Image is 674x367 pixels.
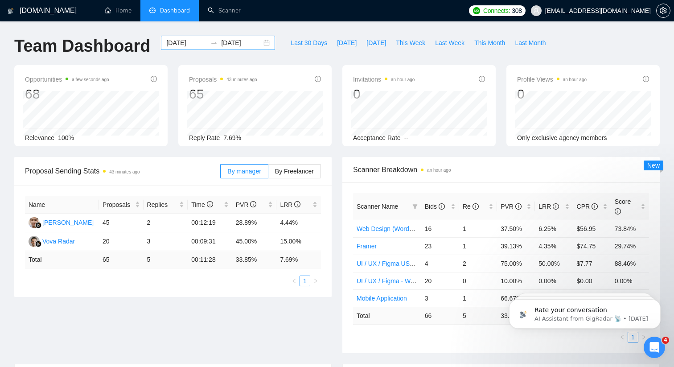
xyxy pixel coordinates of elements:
td: Total [353,307,421,324]
button: Last Month [510,36,551,50]
span: LRR [280,201,300,208]
li: Next Page [310,276,321,286]
th: Proposals [99,196,144,214]
time: an hour ago [427,168,451,173]
td: 16 [421,220,459,237]
time: a few seconds ago [72,77,109,82]
td: 10.00% [497,272,535,289]
span: 7.69% [223,134,241,141]
td: 00:11:28 [188,251,232,268]
td: $7.77 [573,255,611,272]
td: 4.44% [276,214,321,232]
td: 00:12:19 [188,214,232,232]
span: Reply Rate [189,134,220,141]
li: 1 [300,276,310,286]
img: gigradar-bm.png [35,222,41,228]
span: setting [657,7,670,14]
span: LRR [538,203,559,210]
span: This Week [396,38,425,48]
time: an hour ago [391,77,415,82]
td: 2 [144,214,188,232]
span: By manager [227,168,261,175]
td: 1 [459,237,497,255]
span: Invitations [353,74,415,85]
div: 65 [189,86,257,103]
img: AI [29,217,40,228]
h1: Team Dashboard [14,36,150,57]
td: 3 [421,289,459,307]
input: Start date [166,38,207,48]
td: 75.00% [497,255,535,272]
span: New [647,162,660,169]
img: logo [8,4,14,18]
th: Name [25,196,99,214]
button: [DATE] [362,36,391,50]
a: Mobile Application [357,295,407,302]
button: left [289,276,300,286]
td: 23 [421,237,459,255]
span: 4 [662,337,669,344]
span: Replies [147,200,178,210]
span: Score [615,198,631,215]
td: 20 [99,232,144,251]
button: setting [656,4,670,18]
span: filter [412,204,418,209]
a: UI / UX / Figma - Worldwide [[PERSON_NAME]] [357,277,490,285]
th: Replies [144,196,188,214]
span: By Freelancer [275,168,314,175]
span: CPR [577,203,598,210]
td: 15.00% [276,232,321,251]
time: 43 minutes ago [109,169,140,174]
span: info-circle [207,201,213,207]
td: 50.00% [535,255,573,272]
div: 68 [25,86,109,103]
img: upwork-logo.png [473,7,480,14]
span: Dashboard [160,7,190,14]
span: info-circle [151,76,157,82]
span: Scanner Name [357,203,398,210]
td: 1 [459,220,497,237]
span: Connects: [483,6,510,16]
a: searchScanner [208,7,241,14]
td: 6.25% [535,220,573,237]
td: 65 [99,251,144,268]
td: 39.13% [497,237,535,255]
span: Last 30 Days [291,38,327,48]
div: Vova Radar [42,236,75,246]
td: 0.00% [535,272,573,289]
button: right [310,276,321,286]
span: Bids [425,203,445,210]
span: info-circle [479,76,485,82]
a: UI / UX / Figma US Only [357,260,424,267]
button: This Week [391,36,430,50]
span: Last Month [515,38,546,48]
img: gigradar-bm.png [35,241,41,247]
button: This Month [469,36,510,50]
time: 43 minutes ago [226,77,257,82]
td: $74.75 [573,237,611,255]
span: Proposals [189,74,257,85]
span: left [292,278,297,284]
span: [DATE] [366,38,386,48]
td: 2 [459,255,497,272]
span: Last Week [435,38,464,48]
span: to [210,39,218,46]
div: 0 [517,86,587,103]
td: 73.84% [611,220,649,237]
td: 45.00% [232,232,277,251]
span: This Month [474,38,505,48]
button: Last Week [430,36,469,50]
span: Profile Views [517,74,587,85]
td: Total [25,251,99,268]
span: Opportunities [25,74,109,85]
span: filter [411,200,419,213]
span: -- [404,134,408,141]
td: 37.50% [497,220,535,237]
span: 308 [512,6,522,16]
span: info-circle [643,76,649,82]
span: info-circle [439,203,445,210]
